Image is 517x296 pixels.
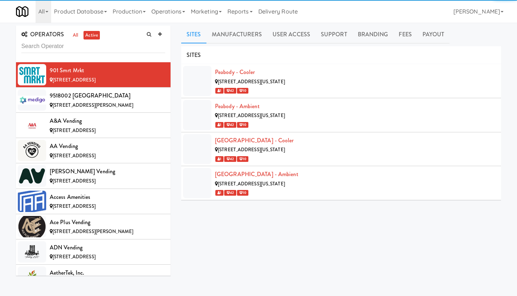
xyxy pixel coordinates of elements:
span: [STREET_ADDRESS][US_STATE] [218,112,285,119]
div: Access Amenities [50,192,165,202]
li: AA Vending[STREET_ADDRESS] [16,138,171,163]
a: Fees [393,26,417,43]
span: 1 [215,190,224,196]
li: 901 Smrt Mrkt[STREET_ADDRESS] [16,62,171,88]
span: 42 [224,122,236,128]
a: active [84,31,100,40]
li: A&A Vending[STREET_ADDRESS] [16,113,171,138]
span: SITES [187,51,201,59]
span: [STREET_ADDRESS][PERSON_NAME] [53,228,133,235]
span: [STREET_ADDRESS] [53,76,96,83]
span: [STREET_ADDRESS] [53,152,96,159]
span: 1 [215,88,224,94]
span: 10 [237,88,248,94]
span: [STREET_ADDRESS][US_STATE] [218,78,285,85]
li: Ace Plus Vending[STREET_ADDRESS][PERSON_NAME] [16,214,171,239]
div: Ace Plus Vending [50,217,165,228]
span: [STREET_ADDRESS][US_STATE] [218,146,285,153]
span: 42 [224,156,236,162]
div: 9518002 [GEOGRAPHIC_DATA] [50,90,165,101]
li: Access Amenities[STREET_ADDRESS] [16,189,171,214]
span: 10 [237,122,248,128]
a: User Access [267,26,316,43]
a: [GEOGRAPHIC_DATA] - Cooler [215,136,294,144]
div: 901 Smrt Mrkt [50,65,165,76]
a: Sites [181,26,206,43]
li: 9518002 [GEOGRAPHIC_DATA][STREET_ADDRESS][PERSON_NAME] [16,88,171,113]
div: [PERSON_NAME] Vending [50,166,165,177]
span: [STREET_ADDRESS] [53,253,96,260]
span: 42 [224,190,236,196]
span: 1 [215,156,224,162]
div: AetherTek, Inc. [50,268,165,278]
span: [STREET_ADDRESS] [53,178,96,184]
span: [STREET_ADDRESS] [53,127,96,134]
img: Micromart [16,5,28,18]
span: 42 [224,88,236,94]
span: OPERATORS [21,30,64,38]
li: ADN Vending[STREET_ADDRESS] [16,239,171,265]
a: [GEOGRAPHIC_DATA] - Ambient [215,170,298,178]
span: [STREET_ADDRESS][US_STATE] [218,180,285,187]
span: 10 [237,190,248,196]
a: Peabody - Ambient [215,102,260,110]
span: 10 [237,156,248,162]
span: 1 [215,122,224,128]
a: Peabody - Cooler [215,68,255,76]
li: [PERSON_NAME] Vending[STREET_ADDRESS] [16,163,171,189]
span: [STREET_ADDRESS] [53,203,96,210]
div: A&A Vending [50,116,165,126]
a: Support [316,26,352,43]
a: Payout [417,26,450,43]
span: [STREET_ADDRESS][PERSON_NAME] [53,102,133,109]
a: Manufacturers [206,26,267,43]
a: all [71,31,80,40]
div: ADN Vending [50,242,165,253]
input: Search Operator [21,40,165,53]
li: AetherTek, Inc.[STREET_ADDRESS][US_STATE] [16,265,171,290]
a: Branding [352,26,394,43]
div: AA Vending [50,141,165,152]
